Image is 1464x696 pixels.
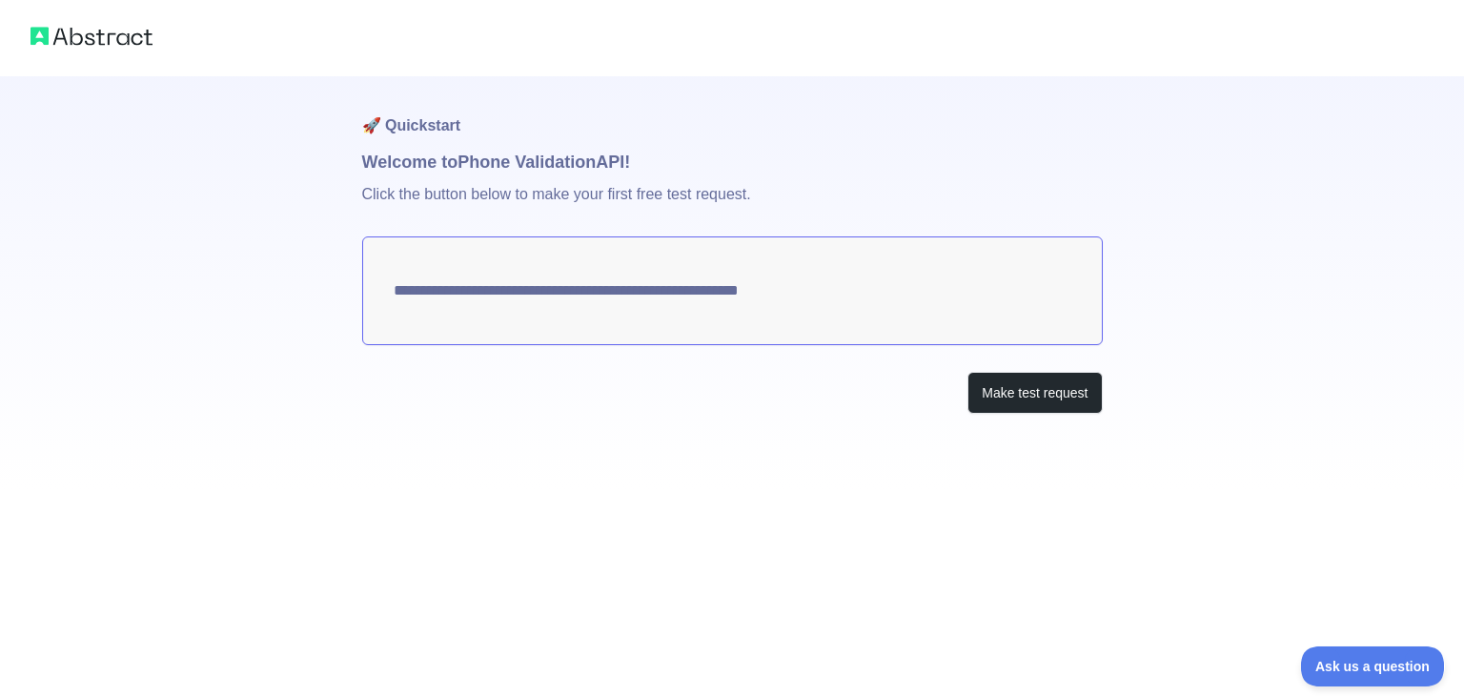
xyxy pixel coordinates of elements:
[967,372,1102,415] button: Make test request
[362,149,1103,175] h1: Welcome to Phone Validation API!
[30,23,152,50] img: Abstract logo
[362,76,1103,149] h1: 🚀 Quickstart
[1301,646,1445,686] iframe: Toggle Customer Support
[362,175,1103,236] p: Click the button below to make your first free test request.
